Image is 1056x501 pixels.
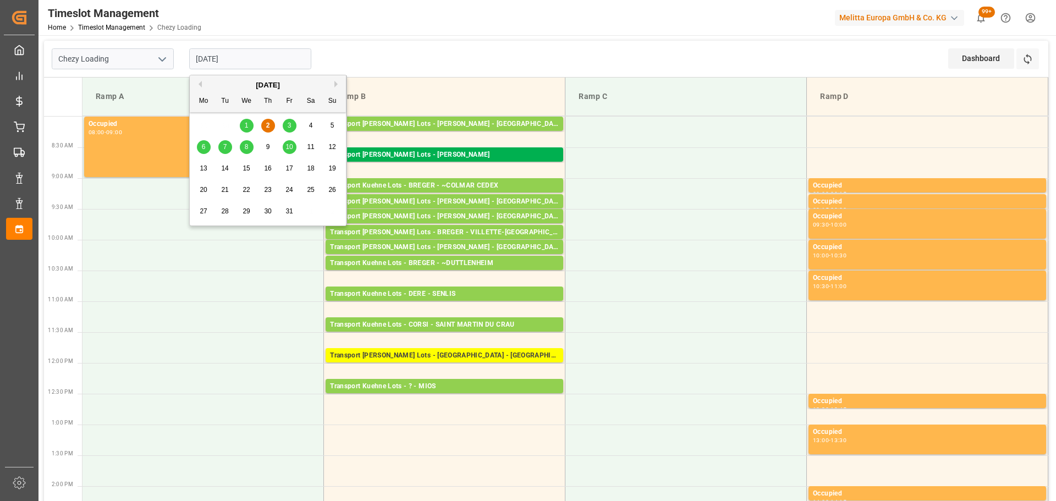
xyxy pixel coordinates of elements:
[829,284,831,289] div: -
[285,164,293,172] span: 17
[240,95,254,108] div: We
[831,222,846,227] div: 10:00
[330,350,559,361] div: Transport [PERSON_NAME] Lots - [GEOGRAPHIC_DATA] - [GEOGRAPHIC_DATA]
[221,186,228,194] span: 21
[202,143,206,151] span: 6
[831,438,846,443] div: 13:30
[304,183,318,197] div: Choose Saturday, October 25th, 2025
[330,191,559,201] div: Pallets: ,TU: 46,City: ~COLMAR CEDEX,Arrival: [DATE] 00:00:00
[330,180,559,191] div: Transport Kuehne Lots - BREGER - ~COLMAR CEDEX
[221,164,228,172] span: 14
[48,358,73,364] span: 12:00 PM
[813,211,1042,222] div: Occupied
[330,300,559,309] div: Pallets: 1,TU: 490,City: [GEOGRAPHIC_DATA],Arrival: [DATE] 00:00:00
[153,51,170,68] button: open menu
[328,164,335,172] span: 19
[813,222,829,227] div: 09:30
[48,327,73,333] span: 11:30 AM
[969,5,993,30] button: show 100 new notifications
[197,183,211,197] div: Choose Monday, October 20th, 2025
[813,253,829,258] div: 10:00
[813,191,829,196] div: 09:00
[334,81,341,87] button: Next Month
[829,253,831,258] div: -
[200,164,207,172] span: 13
[304,119,318,133] div: Choose Saturday, October 4th, 2025
[52,450,73,456] span: 1:30 PM
[283,140,296,154] div: Choose Friday, October 10th, 2025
[189,48,311,69] input: DD-MM-YYYY
[48,296,73,302] span: 11:00 AM
[261,140,275,154] div: Choose Thursday, October 9th, 2025
[330,150,559,161] div: Transport [PERSON_NAME] Lots - [PERSON_NAME]
[307,186,314,194] span: 25
[200,186,207,194] span: 20
[330,130,559,139] div: Pallets: ,TU: 35,City: [GEOGRAPHIC_DATA][PERSON_NAME],Arrival: [DATE] 00:00:00
[240,205,254,218] div: Choose Wednesday, October 29th, 2025
[52,173,73,179] span: 9:00 AM
[283,119,296,133] div: Choose Friday, October 3rd, 2025
[813,273,1042,284] div: Occupied
[328,186,335,194] span: 26
[330,269,559,278] div: Pallets: 1,TU: 52,City: ~[GEOGRAPHIC_DATA],Arrival: [DATE] 00:00:00
[197,95,211,108] div: Mo
[813,207,829,212] div: 09:15
[330,361,559,371] div: Pallets: 4,TU: 760,City: [GEOGRAPHIC_DATA],Arrival: [DATE] 00:00:00
[829,207,831,212] div: -
[326,183,339,197] div: Choose Sunday, October 26th, 2025
[330,242,559,253] div: Transport [PERSON_NAME] Lots - [PERSON_NAME] - [GEOGRAPHIC_DATA]
[307,164,314,172] span: 18
[330,222,559,232] div: Pallets: ,TU: 232,City: [GEOGRAPHIC_DATA],Arrival: [DATE] 00:00:00
[266,143,270,151] span: 9
[326,140,339,154] div: Choose Sunday, October 12th, 2025
[261,95,275,108] div: Th
[574,86,798,107] div: Ramp C
[816,86,1039,107] div: Ramp D
[78,24,145,31] a: Timeslot Management
[264,207,271,215] span: 30
[245,143,249,151] span: 8
[288,122,291,129] span: 3
[264,164,271,172] span: 16
[223,143,227,151] span: 7
[48,24,66,31] a: Home
[48,5,201,21] div: Timeslot Management
[307,143,314,151] span: 11
[328,143,335,151] span: 12
[829,191,831,196] div: -
[195,81,202,87] button: Previous Month
[831,253,846,258] div: 10:30
[197,162,211,175] div: Choose Monday, October 13th, 2025
[835,7,969,28] button: Melitta Europa GmbH & Co. KG
[330,331,559,340] div: Pallets: ,TU: 622,City: [GEOGRAPHIC_DATA][PERSON_NAME],Arrival: [DATE] 00:00:00
[813,242,1042,253] div: Occupied
[266,122,270,129] span: 2
[831,207,846,212] div: 09:30
[52,204,73,210] span: 9:30 AM
[309,122,313,129] span: 4
[52,142,73,148] span: 8:30 AM
[240,119,254,133] div: Choose Wednesday, October 1st, 2025
[829,222,831,227] div: -
[285,143,293,151] span: 10
[330,253,559,262] div: Pallets: ,TU: 93,City: [GEOGRAPHIC_DATA],Arrival: [DATE] 00:00:00
[218,95,232,108] div: Tu
[813,407,829,412] div: 12:30
[831,407,846,412] div: 12:45
[330,161,559,170] div: Pallets: 1,TU: ,City: CARQUEFOU,Arrival: [DATE] 00:00:00
[48,389,73,395] span: 12:30 PM
[835,10,964,26] div: Melitta Europa GmbH & Co. KG
[330,211,559,222] div: Transport [PERSON_NAME] Lots - [PERSON_NAME] - [GEOGRAPHIC_DATA]
[330,207,559,217] div: Pallets: 1,TU: ,City: [GEOGRAPHIC_DATA],Arrival: [DATE] 00:00:00
[245,122,249,129] span: 1
[831,284,846,289] div: 11:00
[330,119,559,130] div: Transport [PERSON_NAME] Lots - [PERSON_NAME] - [GEOGRAPHIC_DATA][PERSON_NAME]
[285,207,293,215] span: 31
[261,119,275,133] div: Choose Thursday, October 2nd, 2025
[190,80,346,91] div: [DATE]
[813,284,829,289] div: 10:30
[829,407,831,412] div: -
[221,207,228,215] span: 28
[813,488,1042,499] div: Occupied
[243,207,250,215] span: 29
